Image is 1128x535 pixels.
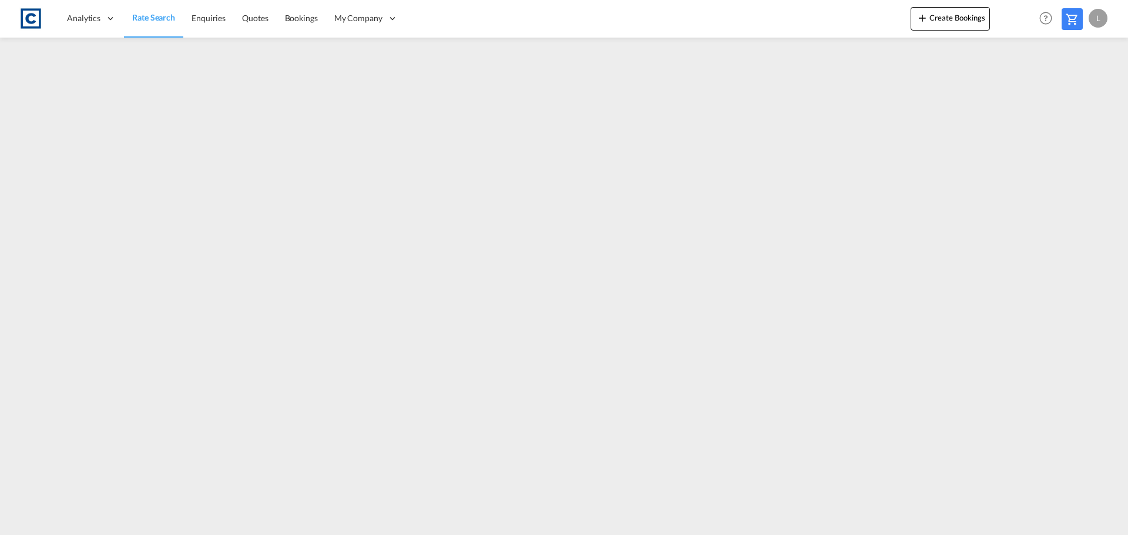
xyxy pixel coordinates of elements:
span: Bookings [285,13,318,23]
md-icon: icon-plus 400-fg [915,11,929,25]
span: Analytics [67,12,100,24]
div: Help [1036,8,1062,29]
span: Rate Search [132,12,175,22]
span: Enquiries [192,13,226,23]
img: 1fdb9190129311efbfaf67cbb4249bed.jpeg [18,5,44,32]
div: L [1089,9,1107,28]
span: My Company [334,12,382,24]
span: Quotes [242,13,268,23]
span: Help [1036,8,1056,28]
button: icon-plus 400-fgCreate Bookings [911,7,990,31]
